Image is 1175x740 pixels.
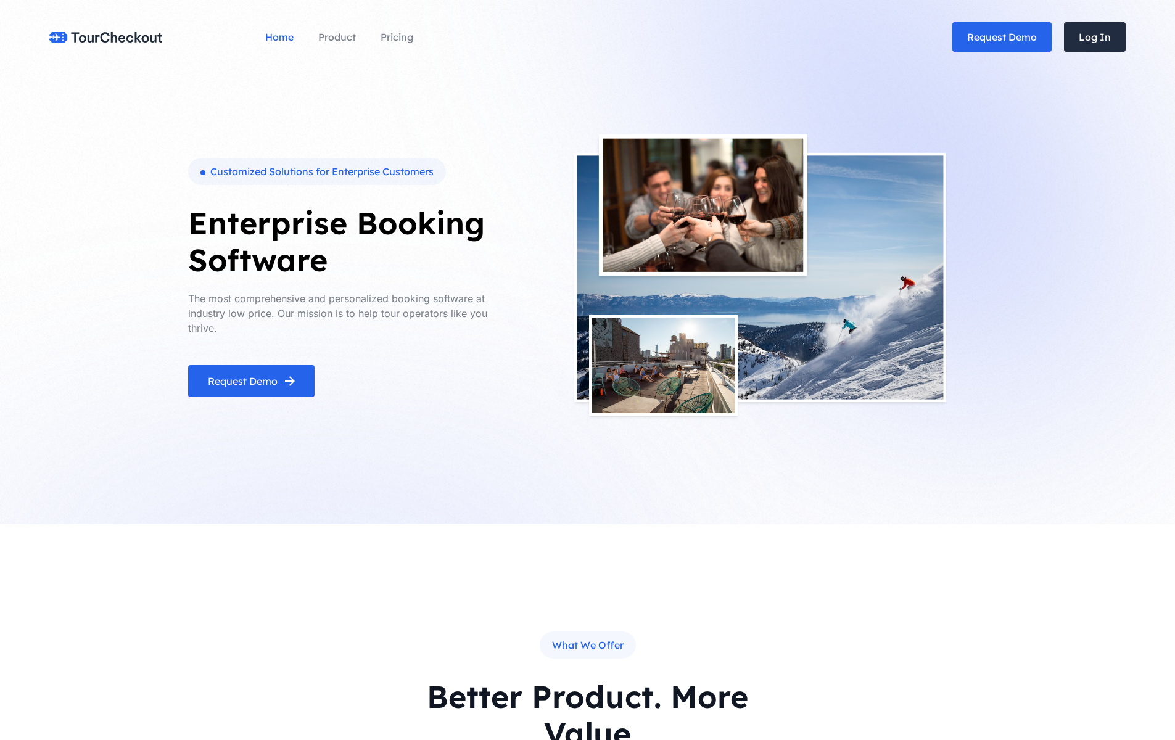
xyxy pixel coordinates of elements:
[381,12,413,62] a: Pricing
[540,631,636,659] span: What We Offer
[188,158,446,185] span: Customized Solutions for Enterprise Customers
[952,22,1052,52] a: Request Demo
[188,205,515,279] h1: Enterprise Booking Software
[589,315,738,416] img: yoga.jpg
[574,153,946,403] img: ski-tour.jpg
[188,365,315,397] a: Request Demo
[1064,22,1126,52] span: Log In
[598,134,807,276] img: wine-tour.jpg
[265,12,294,62] a: Home
[49,32,162,43] img: logo
[188,291,515,335] p: The most comprehensive and personalized booking software at industry low price. Our mission is to...
[318,12,356,62] a: Product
